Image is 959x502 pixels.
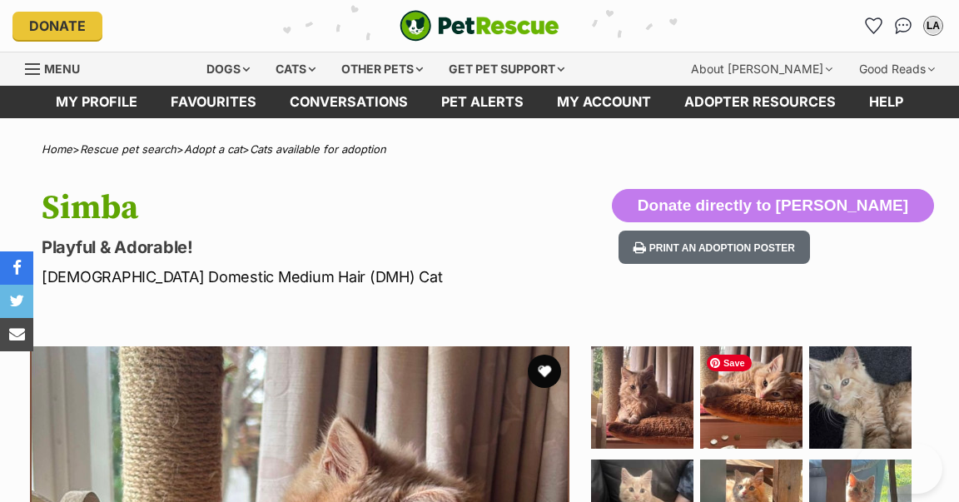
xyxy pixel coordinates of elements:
div: Cats [264,52,327,86]
a: Adopt a cat [184,142,242,156]
a: Help [852,86,920,118]
button: Donate directly to [PERSON_NAME] [612,189,934,222]
div: Good Reads [847,52,947,86]
img: chat-41dd97257d64d25036548639549fe6c8038ab92f7586957e7f3b1b290dea8141.svg [895,17,912,34]
a: Favourites [860,12,887,39]
div: Other pets [330,52,435,86]
div: Get pet support [437,52,576,86]
button: My account [920,12,947,39]
a: My profile [39,86,154,118]
a: Favourites [154,86,273,118]
img: logo-cat-932fe2b9b8326f06289b0f2fb663e598f794de774fb13d1741a6617ecf9a85b4.svg [400,10,559,42]
a: Cats available for adoption [250,142,386,156]
div: LA [925,17,942,34]
a: Rescue pet search [80,142,176,156]
a: Adopter resources [668,86,852,118]
a: Donate [12,12,102,40]
iframe: Help Scout Beacon - Open [855,444,942,494]
a: My account [540,86,668,118]
p: [DEMOGRAPHIC_DATA] Domestic Medium Hair (DMH) Cat [42,266,587,288]
p: Playful & Adorable! [42,236,587,259]
a: Conversations [890,12,917,39]
span: Save [707,355,752,371]
a: PetRescue [400,10,559,42]
div: About [PERSON_NAME] [679,52,844,86]
a: Menu [25,52,92,82]
div: Dogs [195,52,261,86]
button: Print an adoption poster [619,231,810,265]
h1: Simba [42,189,587,227]
img: Photo of Simba [809,346,912,449]
ul: Account quick links [860,12,947,39]
button: favourite [528,355,561,388]
a: Home [42,142,72,156]
img: Photo of Simba [591,346,693,449]
a: Pet alerts [425,86,540,118]
a: conversations [273,86,425,118]
span: Menu [44,62,80,76]
img: Photo of Simba [700,346,802,449]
